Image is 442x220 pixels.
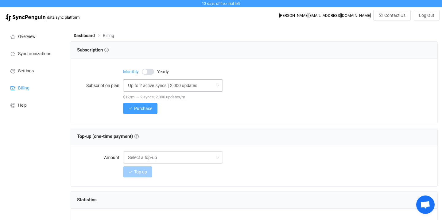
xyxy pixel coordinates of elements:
span: Billing [103,33,114,38]
span: Help [18,103,27,108]
a: Settings [3,62,64,79]
a: |data sync platform [6,13,79,21]
input: Select a top-up [123,151,223,164]
span: Yearly [157,70,169,74]
label: Amount [77,151,123,164]
span: Top-up (one-time payment) [77,134,139,139]
span: | [45,13,47,21]
div: Open chat [416,195,435,214]
img: syncpenguin.svg [6,14,45,21]
span: Subscription [77,47,109,53]
span: Dashboard [74,33,95,38]
span: Overview [18,34,36,39]
div: Breadcrumb [74,33,114,38]
span: Billing [18,86,29,91]
span: Purchase [134,106,152,111]
span: $12/m → 2 syncs; 2,000 updates/m [123,95,185,99]
input: Select a plan [123,79,223,92]
a: Billing [3,79,64,96]
span: Synchronizations [18,51,51,56]
span: Monthly [123,70,139,74]
button: Purchase [123,103,157,114]
a: Synchronizations [3,45,64,62]
button: Top up [123,166,152,177]
a: Overview [3,28,64,45]
span: 13 days of free trial left [202,2,240,6]
button: Log Out [414,10,440,21]
a: Help [3,96,64,113]
span: Contact Us [384,13,405,18]
label: Subscription plan [77,79,123,92]
button: Contact Us [373,10,411,21]
span: Log Out [419,13,434,18]
span: Statistics [77,197,97,203]
span: data sync platform [47,15,79,20]
span: Top up [134,169,147,174]
div: [PERSON_NAME][EMAIL_ADDRESS][DOMAIN_NAME] [279,13,371,18]
span: Settings [18,69,34,74]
